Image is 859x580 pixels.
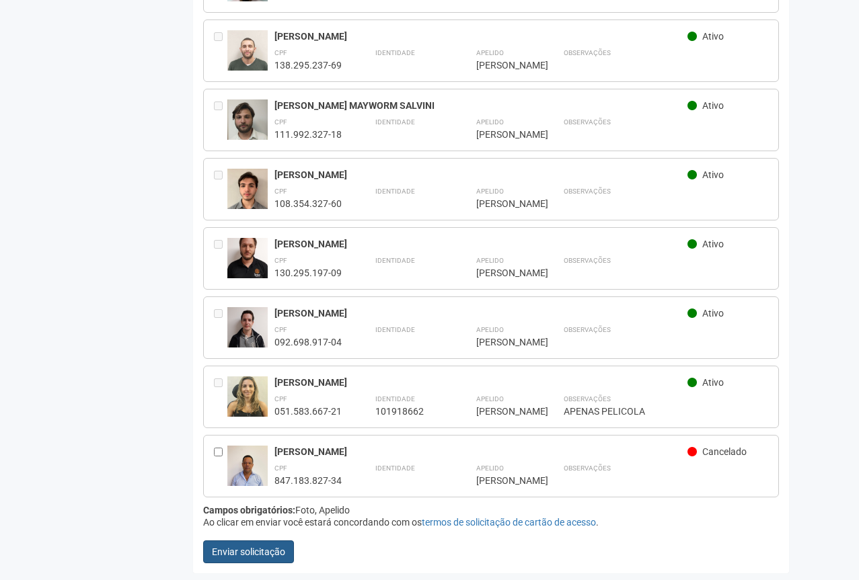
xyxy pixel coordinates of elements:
[274,446,688,458] div: [PERSON_NAME]
[274,464,287,472] strong: CPF
[274,118,287,126] strong: CPF
[375,464,415,472] strong: Identidade
[274,405,342,417] div: 051.583.667-21
[476,118,504,126] strong: Apelido
[274,326,287,333] strong: CPF
[422,517,596,528] a: termos de solicitação de cartão de acesso
[274,474,342,487] div: 847.183.827-34
[564,49,611,56] strong: Observações
[476,464,504,472] strong: Apelido
[203,505,295,515] strong: Campos obrigatórios:
[274,188,287,195] strong: CPF
[274,267,342,279] div: 130.295.197-09
[227,307,268,347] img: user.jpg
[476,257,504,264] strong: Apelido
[476,198,530,210] div: [PERSON_NAME]
[274,128,342,140] div: 111.992.327-18
[274,198,342,210] div: 108.354.327-60
[227,99,268,157] img: user.jpg
[702,308,724,319] span: Ativo
[702,100,724,111] span: Ativo
[214,30,227,71] div: Entre em contato com a Aministração para solicitar o cancelamento ou 2a via
[476,128,530,140] div: [PERSON_NAME]
[476,59,530,71] div: [PERSON_NAME]
[214,307,227,348] div: Entre em contato com a Aministração para solicitar o cancelamento ou 2a via
[274,49,287,56] strong: CPF
[274,376,688,388] div: [PERSON_NAME]
[375,326,415,333] strong: Identidade
[274,169,688,181] div: [PERSON_NAME]
[564,118,611,126] strong: Observações
[274,307,688,319] div: [PERSON_NAME]
[375,118,415,126] strong: Identidade
[375,49,415,56] strong: Identidade
[702,169,724,180] span: Ativo
[476,405,530,417] div: [PERSON_NAME]
[203,516,780,528] div: Ao clicar em enviar você estará concordando com os .
[476,49,504,56] strong: Apelido
[476,474,530,487] div: [PERSON_NAME]
[564,188,611,195] strong: Observações
[274,257,287,264] strong: CPF
[375,395,415,403] strong: Identidade
[702,446,747,457] span: Cancelado
[214,99,227,140] div: Entre em contato com a Aministração para solicitar o cancelamento ou 2a via
[274,30,688,42] div: [PERSON_NAME]
[564,464,611,472] strong: Observações
[476,336,530,348] div: [PERSON_NAME]
[227,376,268,417] img: user.jpg
[274,59,342,71] div: 138.295.237-69
[227,446,268,493] img: user.jpg
[214,238,227,279] div: Entre em contato com a Aministração para solicitar o cancelamento ou 2a via
[702,239,724,249] span: Ativo
[214,169,227,210] div: Entre em contato com a Aministração para solicitar o cancelamento ou 2a via
[203,504,780,516] div: Foto, Apelido
[227,238,268,278] img: user.jpg
[375,257,415,264] strong: Identidade
[227,30,268,84] img: user.jpg
[564,326,611,333] strong: Observações
[702,31,724,42] span: Ativo
[274,336,342,348] div: 092.698.917-04
[564,395,611,403] strong: Observações
[214,376,227,417] div: Entre em contato com a Aministração para solicitar o cancelamento ou 2a via
[564,405,769,417] div: APENAS PELICOLA
[564,257,611,264] strong: Observações
[203,540,294,563] button: Enviar solicitação
[476,395,504,403] strong: Apelido
[476,326,504,333] strong: Apelido
[375,188,415,195] strong: Identidade
[274,238,688,250] div: [PERSON_NAME]
[476,188,504,195] strong: Apelido
[274,99,688,112] div: [PERSON_NAME] MAYWORM SALVINI
[375,405,443,417] div: 101918662
[476,267,530,279] div: [PERSON_NAME]
[274,395,287,403] strong: CPF
[227,169,268,214] img: user.jpg
[702,377,724,388] span: Ativo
